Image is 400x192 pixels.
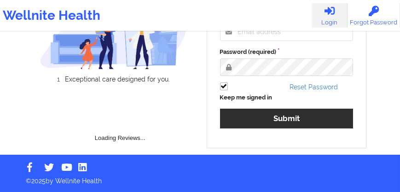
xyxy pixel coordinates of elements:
input: Email address [220,23,354,41]
a: Forgot Password [348,3,400,28]
a: Login [312,3,348,28]
label: Password (required) [220,47,354,57]
p: © 2025 by Wellnite Health [19,170,381,186]
div: Loading Reviews... [40,99,200,143]
a: Reset Password [290,83,338,91]
label: Keep me signed in [220,93,272,102]
button: Submit [220,109,354,128]
li: Exceptional care designed for you. [48,76,187,83]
